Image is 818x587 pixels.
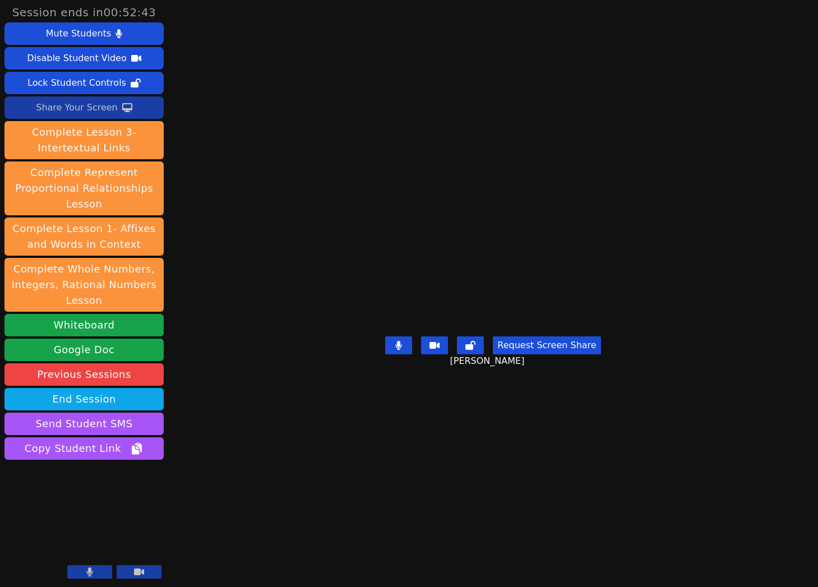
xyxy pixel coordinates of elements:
div: Mute Students [46,25,111,43]
time: 00:52:43 [104,6,156,19]
button: Send Student SMS [4,413,164,435]
button: Request Screen Share [493,336,600,354]
button: Whiteboard [4,314,164,336]
span: Session ends in [12,4,156,20]
button: End Session [4,388,164,410]
button: Lock Student Controls [4,72,164,94]
button: Disable Student Video [4,47,164,70]
button: Copy Student Link [4,437,164,460]
div: Share Your Screen [36,99,118,117]
button: Share Your Screen [4,96,164,119]
a: Previous Sessions [4,363,164,386]
button: Complete Lesson 3- Intertextual Links [4,121,164,159]
button: Mute Students [4,22,164,45]
div: Disable Student Video [27,49,126,67]
span: [PERSON_NAME] [450,354,528,368]
div: Lock Student Controls [27,74,126,92]
button: Complete Whole Numbers, Integers, Rational Numbers Lesson [4,258,164,312]
button: Complete Represent Proportional Relationships Lesson [4,161,164,215]
span: Copy Student Link [25,441,144,456]
a: Google Doc [4,339,164,361]
button: Complete Lesson 1- Affixes and Words in Context [4,218,164,256]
